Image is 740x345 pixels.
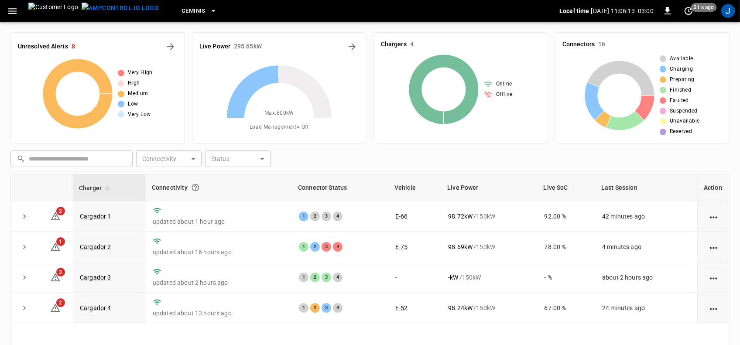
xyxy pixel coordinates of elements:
[28,3,78,19] img: Customer Logo
[80,274,111,281] a: Cargador 3
[18,301,31,314] button: expand row
[388,174,441,201] th: Vehicle
[128,89,148,98] span: Medium
[595,174,697,201] th: Last Session
[18,240,31,253] button: expand row
[153,309,285,318] p: updated about 13 hours ago
[292,174,388,201] th: Connector Status
[448,243,530,251] div: / 150 kW
[670,55,693,63] span: Available
[538,262,596,293] td: - %
[395,213,408,220] a: E-66
[128,110,151,119] span: Very Low
[18,42,68,51] h6: Unresolved Alerts
[595,293,697,323] td: 24 minutes ago
[310,273,320,282] div: 2
[333,303,343,313] div: 4
[691,3,717,12] span: 51 s ago
[128,100,138,109] span: Low
[410,40,414,49] h6: 4
[388,262,441,293] td: -
[448,304,473,312] p: 98.24 kW
[708,212,719,221] div: action cell options
[697,174,729,201] th: Action
[50,243,61,249] a: 1
[448,243,473,251] p: 98.69 kW
[299,212,308,221] div: 1
[178,3,220,20] button: Geminis
[670,86,691,95] span: Finished
[50,273,61,280] a: 3
[153,248,285,256] p: updated about 16 hours ago
[80,213,111,220] a: Cargador 1
[670,127,692,136] span: Reserved
[79,183,113,193] span: Charger
[708,273,719,282] div: action cell options
[591,7,654,15] p: [DATE] 11:06:13 -03:00
[448,212,473,221] p: 98.72 kW
[595,201,697,232] td: 42 minutes ago
[153,278,285,287] p: updated about 2 hours ago
[264,109,294,118] span: Max. 600 kW
[199,42,230,51] h6: Live Power
[448,304,530,312] div: / 150 kW
[559,7,589,15] p: Local time
[538,174,596,201] th: Live SoC
[333,212,343,221] div: 4
[299,242,308,252] div: 1
[153,217,285,226] p: updated about 1 hour ago
[152,180,286,195] div: Connectivity
[164,40,178,54] button: All Alerts
[82,3,159,14] img: ampcontrol.io logo
[598,40,605,49] h6: 16
[721,4,735,18] div: profile-icon
[310,303,320,313] div: 2
[345,40,359,54] button: Energy Overview
[18,271,31,284] button: expand row
[128,68,153,77] span: Very High
[322,303,331,313] div: 3
[670,75,695,84] span: Preparing
[56,237,65,246] span: 1
[670,96,689,105] span: Faulted
[595,262,697,293] td: about 2 hours ago
[496,90,513,99] span: Offline
[448,273,530,282] div: / 150 kW
[299,303,308,313] div: 1
[395,304,408,311] a: E-52
[333,273,343,282] div: 4
[708,304,719,312] div: action cell options
[538,201,596,232] td: 92.00 %
[56,207,65,215] span: 2
[595,232,697,262] td: 4 minutes ago
[682,4,695,18] button: set refresh interval
[322,242,331,252] div: 3
[496,80,512,89] span: Online
[299,273,308,282] div: 1
[18,210,31,223] button: expand row
[538,293,596,323] td: 67.00 %
[448,273,458,282] p: - kW
[448,212,530,221] div: / 150 kW
[322,212,331,221] div: 3
[310,242,320,252] div: 2
[182,6,206,16] span: Geminis
[72,42,75,51] h6: 8
[188,180,203,195] button: Connection between the charger and our software.
[56,268,65,277] span: 3
[50,212,61,219] a: 2
[50,304,61,311] a: 2
[80,304,111,311] a: Cargador 4
[234,42,262,51] h6: 295.65 kW
[670,117,699,126] span: Unavailable
[395,243,408,250] a: E-75
[562,40,595,49] h6: Connectors
[56,298,65,307] span: 2
[250,123,309,132] span: Load Management = Off
[333,242,343,252] div: 4
[670,65,693,74] span: Charging
[441,174,537,201] th: Live Power
[381,40,407,49] h6: Chargers
[708,243,719,251] div: action cell options
[322,273,331,282] div: 3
